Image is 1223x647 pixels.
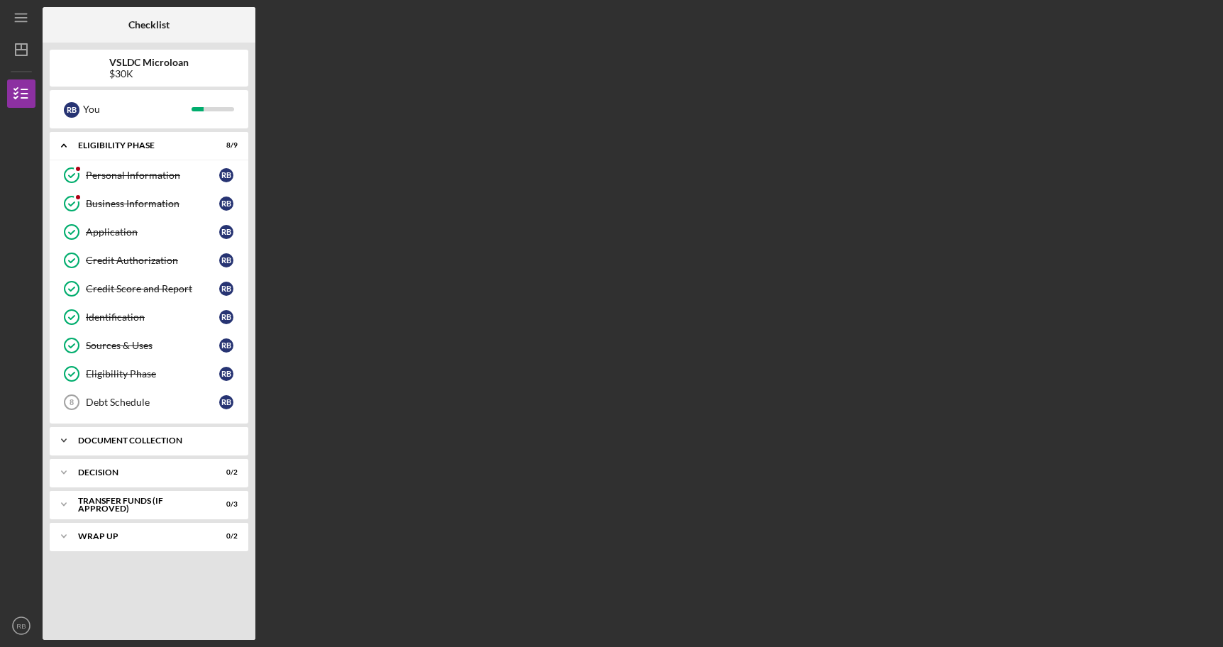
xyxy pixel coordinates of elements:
a: 8Debt ScheduleRB [57,388,241,416]
div: $30K [109,68,189,79]
div: R B [219,310,233,324]
div: Decision [78,468,202,477]
div: R B [219,197,233,211]
a: Credit AuthorizationRB [57,246,241,275]
a: IdentificationRB [57,303,241,331]
div: R B [219,395,233,409]
div: R B [219,367,233,381]
div: R B [219,282,233,296]
div: Wrap Up [78,532,202,541]
a: Eligibility PhaseRB [57,360,241,388]
div: Eligibility Phase [78,141,202,150]
div: 0 / 2 [212,532,238,541]
div: R B [219,225,233,239]
div: Debt Schedule [86,397,219,408]
text: RB [16,622,26,630]
tspan: 8 [70,398,74,407]
div: 0 / 2 [212,468,238,477]
div: Document Collection [78,436,231,445]
div: Personal Information [86,170,219,181]
div: Eligibility Phase [86,368,219,380]
div: Business Information [86,198,219,209]
a: Personal InformationRB [57,161,241,189]
div: Credit Authorization [86,255,219,266]
button: RB [7,612,35,640]
div: Transfer Funds (If Approved) [78,497,202,513]
div: R B [64,102,79,118]
div: 8 / 9 [212,141,238,150]
div: You [83,97,192,121]
a: Business InformationRB [57,189,241,218]
a: Sources & UsesRB [57,331,241,360]
div: Application [86,226,219,238]
div: R B [219,168,233,182]
a: ApplicationRB [57,218,241,246]
div: R B [219,253,233,267]
b: Checklist [128,19,170,31]
div: Sources & Uses [86,340,219,351]
div: 0 / 3 [212,500,238,509]
div: Identification [86,311,219,323]
a: Credit Score and ReportRB [57,275,241,303]
div: Credit Score and Report [86,283,219,294]
b: VSLDC Microloan [109,57,189,68]
div: R B [219,338,233,353]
